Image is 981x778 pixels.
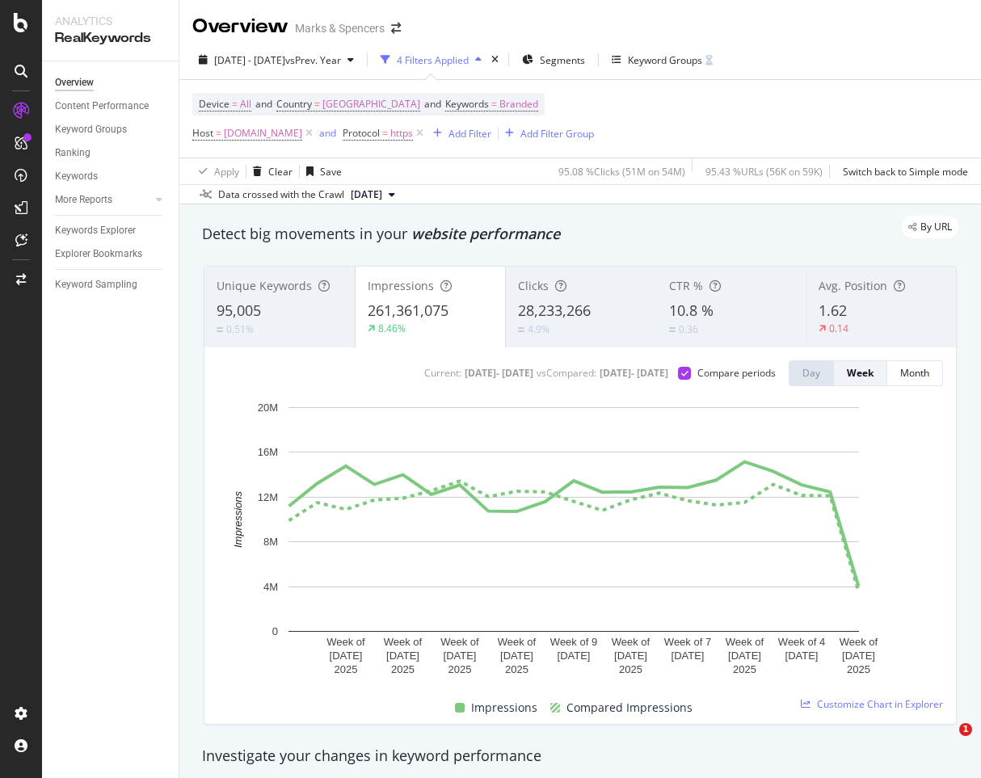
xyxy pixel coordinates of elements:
[314,97,320,111] span: =
[330,650,363,662] text: [DATE]
[448,127,491,141] div: Add Filter
[55,191,151,208] a: More Reports
[566,698,693,717] span: Compared Impressions
[368,301,448,320] span: 261,361,075
[817,697,943,711] span: Customize Chart in Explorer
[900,366,929,380] div: Month
[217,399,931,679] svg: A chart.
[55,145,91,162] div: Ranking
[600,366,668,380] div: [DATE] - [DATE]
[55,145,167,162] a: Ranking
[847,366,874,380] div: Week
[500,650,533,662] text: [DATE]
[926,723,965,762] iframe: Intercom live chat
[518,278,549,293] span: Clicks
[819,301,847,320] span: 1.62
[216,126,221,140] span: =
[202,746,958,767] div: Investigate your changes in keyword performance
[386,650,419,662] text: [DATE]
[55,222,167,239] a: Keywords Explorer
[192,13,288,40] div: Overview
[669,301,714,320] span: 10.8 %
[55,98,149,115] div: Content Performance
[614,650,647,662] text: [DATE]
[424,97,441,111] span: and
[612,636,650,648] text: Week of
[218,187,344,202] div: Data crossed with the Crawl
[214,53,285,67] span: [DATE] - [DATE]
[55,191,112,208] div: More Reports
[224,122,302,145] span: [DOMAIN_NAME]
[427,124,491,143] button: Add Filter
[343,126,380,140] span: Protocol
[444,650,477,662] text: [DATE]
[448,663,472,675] text: 2025
[263,581,278,593] text: 4M
[55,121,127,138] div: Keyword Groups
[829,322,848,335] div: 0.14
[733,663,756,675] text: 2025
[887,360,943,386] button: Month
[802,366,820,380] div: Day
[834,360,887,386] button: Week
[491,97,497,111] span: =
[664,636,711,648] text: Week of 7
[847,663,870,675] text: 2025
[192,126,213,140] span: Host
[902,216,958,238] div: legacy label
[55,168,167,185] a: Keywords
[368,278,434,293] span: Impressions
[397,53,469,67] div: 4 Filters Applied
[697,366,776,380] div: Compare periods
[679,322,698,336] div: 0.36
[192,158,239,184] button: Apply
[518,327,524,332] img: Equal
[351,187,382,202] span: 2025 Aug. 16th
[232,97,238,111] span: =
[258,402,278,414] text: 20M
[836,158,968,184] button: Switch back to Simple mode
[384,636,423,648] text: Week of
[192,47,360,73] button: [DATE] - [DATE]vsPrev. Year
[382,126,388,140] span: =
[465,366,533,380] div: [DATE] - [DATE]
[488,52,502,68] div: times
[440,636,479,648] text: Week of
[276,97,312,111] span: Country
[628,53,702,67] div: Keyword Groups
[344,185,402,204] button: [DATE]
[391,663,415,675] text: 2025
[300,158,342,184] button: Save
[217,301,261,320] span: 95,005
[55,98,167,115] a: Content Performance
[246,158,293,184] button: Clear
[320,165,342,179] div: Save
[55,222,136,239] div: Keywords Explorer
[498,636,537,648] text: Week of
[378,322,406,335] div: 8.46%
[778,636,825,648] text: Week of 4
[55,74,94,91] div: Overview
[471,698,537,717] span: Impressions
[726,636,764,648] text: Week of
[537,366,596,380] div: vs Compared :
[214,165,239,179] div: Apply
[272,625,278,637] text: 0
[335,663,358,675] text: 2025
[390,122,413,145] span: https
[819,278,887,293] span: Avg. Position
[705,165,823,179] div: 95.43 % URLs ( 56K on 59K )
[801,697,943,711] a: Customize Chart in Explorer
[258,446,278,458] text: 16M
[550,636,597,648] text: Week of 9
[516,47,592,73] button: Segments
[295,20,385,36] div: Marks & Spencers
[285,53,341,67] span: vs Prev. Year
[217,327,223,332] img: Equal
[258,491,278,503] text: 12M
[789,360,834,386] button: Day
[785,650,819,662] text: [DATE]
[319,125,336,141] button: and
[728,650,761,662] text: [DATE]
